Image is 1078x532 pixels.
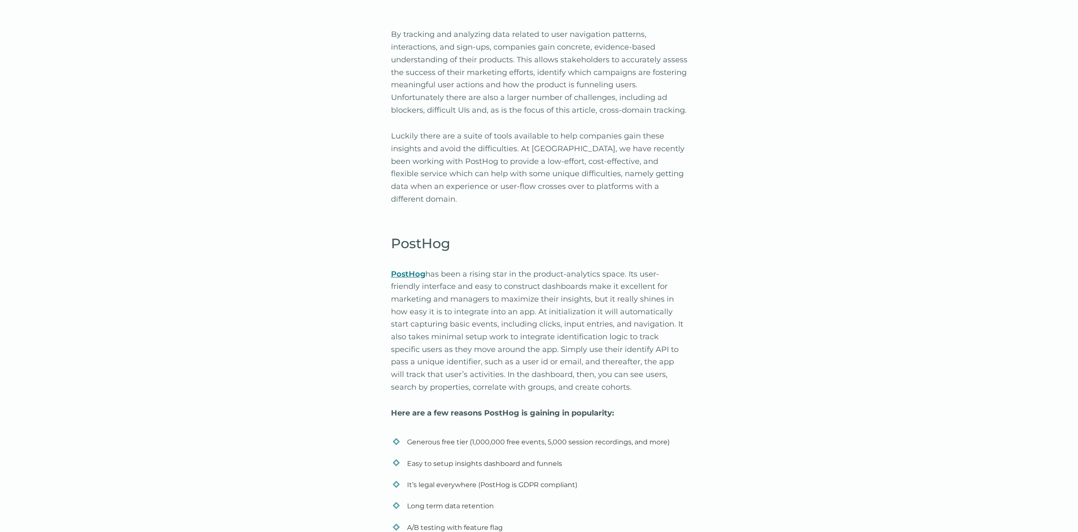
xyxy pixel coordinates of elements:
a: PostHog [391,269,425,279]
li: Generous free tier (1,000,000 free events, 5,000 session recordings, and more) [393,433,689,454]
p: has been a rising star in the product-analytics space. Its user-friendly interface and easy to co... [391,268,687,394]
li: Long term data retention [393,497,689,518]
h2: PostHog [391,233,687,254]
li: It’s legal everywhere (PostHog is GDPR compliant) [393,476,689,497]
p: By tracking and analyzing data related to user navigation patterns, interactions, and sign-ups, c... [391,28,687,116]
li: Easy to setup insights dashboard and funnels [393,455,689,476]
strong: Here are a few reasons PostHog is gaining in popularity: [391,408,614,418]
p: Luckily there are a suite of tools available to help companies gain these insights and avoid the ... [391,130,687,205]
